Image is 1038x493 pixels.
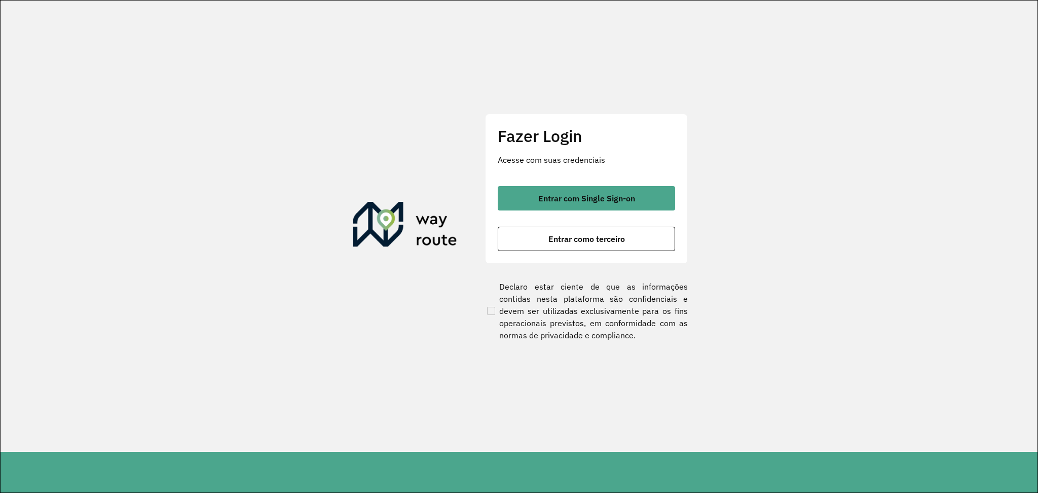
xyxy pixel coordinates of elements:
button: button [498,227,675,251]
span: Entrar com Single Sign-on [538,194,635,202]
span: Entrar como terceiro [548,235,625,243]
img: Roteirizador AmbevTech [353,202,457,251]
label: Declaro estar ciente de que as informações contidas nesta plataforma são confidenciais e devem se... [485,280,688,341]
p: Acesse com suas credenciais [498,154,675,166]
button: button [498,186,675,210]
h2: Fazer Login [498,126,675,146]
